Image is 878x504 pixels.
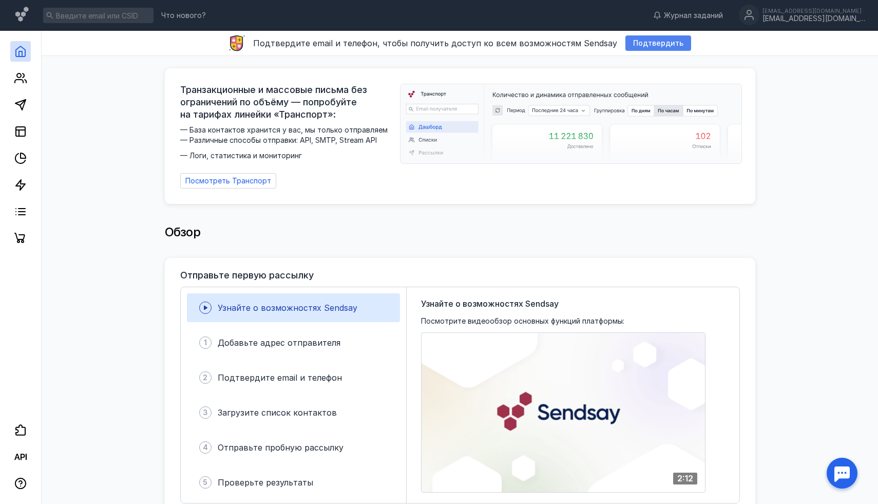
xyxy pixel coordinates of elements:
[218,372,342,383] span: Подтвердите email и телефон
[203,477,207,488] span: 5
[165,225,201,239] span: Обзор
[161,12,206,19] span: Что нового?
[421,316,624,326] span: Посмотрите видеообзор основных функций платформы:
[180,125,394,161] span: — База контактов хранится у вас, мы только отправляем — Различные способы отправки: API, SMTP, St...
[218,477,313,488] span: Проверьте результаты
[762,14,865,23] div: [EMAIL_ADDRESS][DOMAIN_NAME]
[180,270,314,281] h3: Отправьте первую рассылку
[762,8,865,14] div: [EMAIL_ADDRESS][DOMAIN_NAME]
[253,38,617,48] span: Подтвердите email и телефон, чтобы получить доступ ко всем возможностям Sendsay
[633,39,683,48] span: Подтвердить
[203,407,208,418] span: 3
[204,338,207,348] span: 1
[218,303,357,313] span: Узнайте о возможностях Sendsay
[180,173,276,189] a: Посмотреть Транспорт
[203,442,208,453] span: 4
[180,84,394,121] span: Транзакционные и массовые письма без ограничений по объёму — попробуйте на тарифах линейки «Транс...
[673,473,697,484] div: 2:12
[648,10,728,21] a: Журнал заданий
[218,442,343,453] span: Отправьте пробную рассылку
[156,12,211,19] a: Что нового?
[43,8,154,23] input: Введите email или CSID
[421,297,559,310] span: Узнайте о возможностях Sendsay
[218,407,337,418] span: Загрузите список контактов
[664,10,723,21] span: Журнал заданий
[203,372,207,383] span: 2
[185,177,271,185] span: Посмотреть Транспорт
[400,84,741,163] img: dashboard-transport-banner
[218,338,340,348] span: Добавьте адрес отправителя
[625,35,691,51] button: Подтвердить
